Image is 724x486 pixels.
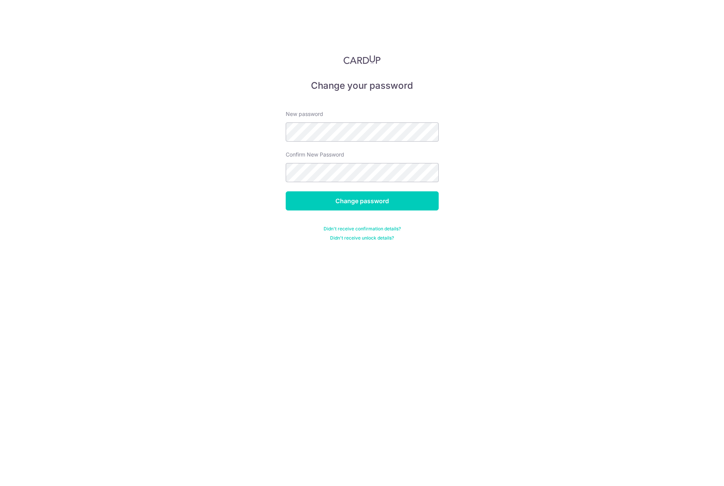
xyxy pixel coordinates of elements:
a: Didn't receive confirmation details? [324,226,401,232]
label: New password [286,110,323,118]
input: Change password [286,191,439,210]
h5: Change your password [286,80,439,92]
img: CardUp Logo [343,55,381,64]
label: Confirm New Password [286,151,344,158]
a: Didn't receive unlock details? [330,235,394,241]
